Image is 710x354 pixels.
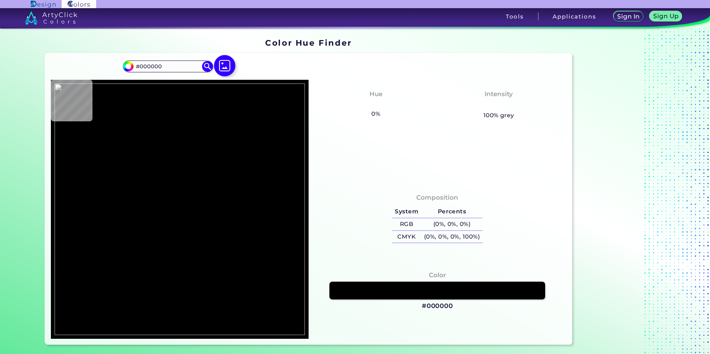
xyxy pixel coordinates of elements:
h3: None [486,101,511,109]
a: Sign In [615,12,642,21]
h4: Composition [416,192,458,203]
img: icon picture [214,55,235,76]
h1: Color Hue Finder [265,37,352,48]
img: ArtyClick Design logo [31,1,56,8]
h5: 100% grey [483,111,514,120]
img: 65f6a30f-3354-454c-be5f-074d9b39e086 [55,83,305,335]
h4: Hue [369,89,382,99]
h3: None [364,101,388,109]
img: icon search [202,61,213,72]
h5: CMYK [392,231,421,243]
h3: Applications [553,14,596,19]
h5: Sign Up [654,13,677,19]
h5: (0%, 0%, 0%, 100%) [421,231,483,243]
iframe: Advertisement [575,36,668,348]
h5: System [392,206,421,218]
h5: RGB [392,218,421,230]
img: logo_artyclick_colors_white.svg [25,11,77,24]
h4: Intensity [485,89,513,99]
h4: Color [429,270,446,281]
a: Sign Up [651,12,681,21]
h5: Sign In [618,14,638,19]
h5: 0% [369,109,383,119]
h5: Percents [421,206,483,218]
input: type color.. [133,61,202,71]
h5: (0%, 0%, 0%) [421,218,483,230]
h3: #000000 [422,302,453,311]
h3: Tools [506,14,524,19]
